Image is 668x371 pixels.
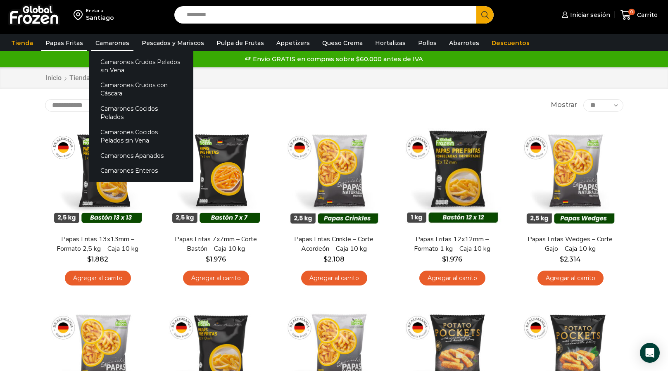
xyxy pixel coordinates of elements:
a: Inicio [45,74,62,83]
a: Agregar al carrito: “Papas Fritas 7x7mm - Corte Bastón - Caja 10 kg” [183,271,249,286]
a: Hortalizas [371,35,410,51]
a: Camarones Cocidos Pelados [89,101,193,125]
bdi: 1.976 [442,255,462,263]
span: Iniciar sesión [568,11,610,19]
a: Pescados y Mariscos [138,35,208,51]
span: $ [206,255,210,263]
bdi: 2.314 [560,255,581,263]
a: Camarones Apanados [89,148,193,163]
a: Tienda [7,35,37,51]
span: $ [87,255,91,263]
div: Open Intercom Messenger [640,343,660,363]
a: Camarones Crudos con Cáscara [89,78,193,101]
nav: Breadcrumb [45,74,116,83]
bdi: 1.882 [87,255,108,263]
a: Papas Fritas 12x12mm – Formato 1 kg – Caja 10 kg [404,235,499,254]
a: Appetizers [272,35,314,51]
div: Enviar a [86,8,114,14]
a: 0 Carrito [618,5,660,25]
a: Agregar al carrito: “Papas Fritas 13x13mm - Formato 2,5 kg - Caja 10 kg” [65,271,131,286]
a: Papas Fritas [41,35,87,51]
span: $ [560,255,564,263]
a: Camarones Cocidos Pelados sin Vena [89,125,193,148]
a: Camarones Enteros [89,163,193,178]
a: Agregar al carrito: “Papas Fritas 12x12mm - Formato 1 kg - Caja 10 kg” [419,271,485,286]
span: $ [442,255,446,263]
a: Camarones [91,35,133,51]
button: Search button [476,6,494,24]
a: Papas Fritas 13x13mm – Formato 2,5 kg – Caja 10 kg [50,235,145,254]
span: Mostrar [551,100,577,110]
a: Agregar al carrito: “Papas Fritas Crinkle - Corte Acordeón - Caja 10 kg” [301,271,367,286]
span: Carrito [635,11,658,19]
span: $ [323,255,328,263]
select: Pedido de la tienda [45,99,150,112]
a: Queso Crema [318,35,367,51]
div: Santiago [86,14,114,22]
a: Camarones Crudos Pelados sin Vena [89,54,193,78]
bdi: 1.976 [206,255,226,263]
a: Pollos [414,35,441,51]
bdi: 2.108 [323,255,345,263]
a: Papas Fritas Wedges – Corte Gajo – Caja 10 kg [523,235,618,254]
span: 0 [628,9,635,15]
a: Iniciar sesión [560,7,610,23]
a: Papas Fritas 7x7mm – Corte Bastón – Caja 10 kg [168,235,263,254]
a: Pulpa de Frutas [212,35,268,51]
a: Agregar al carrito: “Papas Fritas Wedges – Corte Gajo - Caja 10 kg” [537,271,604,286]
a: Tienda [69,74,90,83]
a: Descuentos [487,35,534,51]
a: Papas Fritas Crinkle – Corte Acordeón – Caja 10 kg [286,235,381,254]
a: Abarrotes [445,35,483,51]
img: address-field-icon.svg [74,8,86,22]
